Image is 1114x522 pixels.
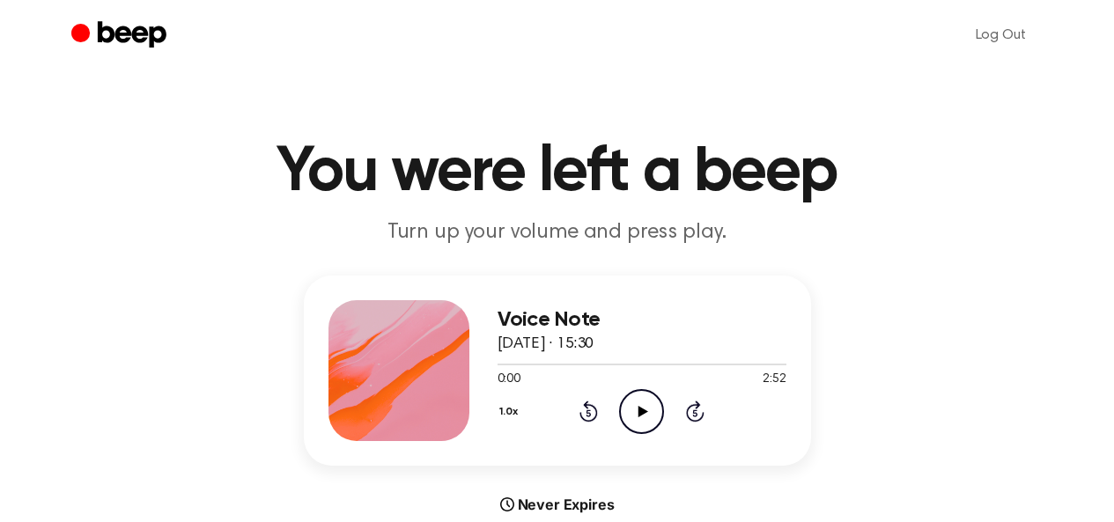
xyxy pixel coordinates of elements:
div: Never Expires [304,494,811,515]
span: 0:00 [498,371,520,389]
p: Turn up your volume and press play. [219,218,896,247]
a: Log Out [958,14,1044,56]
span: 2:52 [763,371,786,389]
button: 1.0x [498,397,525,427]
h3: Voice Note [498,308,786,332]
a: Beep [71,18,171,53]
span: [DATE] · 15:30 [498,336,594,352]
h1: You were left a beep [107,141,1008,204]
